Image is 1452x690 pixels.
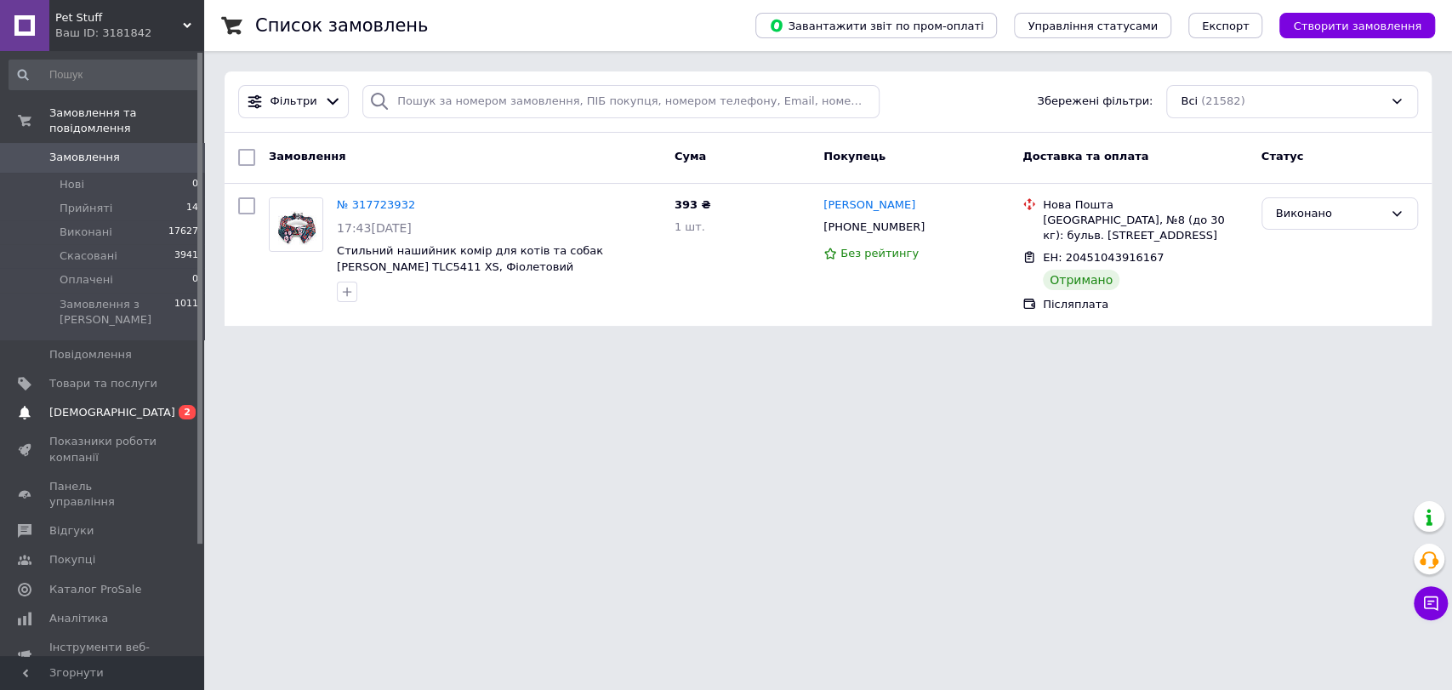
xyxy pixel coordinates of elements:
[49,434,157,465] span: Показники роботи компанії
[1043,213,1248,243] div: [GEOGRAPHIC_DATA], №8 (до 30 кг): бульв. [STREET_ADDRESS]
[1293,20,1421,32] span: Створити замовлення
[255,15,428,36] h1: Список замовлень
[174,297,198,328] span: 1011
[270,94,317,110] span: Фільтри
[60,248,117,264] span: Скасовані
[675,198,711,211] span: 393 ₴
[49,405,175,420] span: [DEMOGRAPHIC_DATA]
[49,640,157,670] span: Інструменти веб-майстра та SEO
[1279,13,1435,38] button: Створити замовлення
[1201,94,1245,107] span: (21582)
[49,552,95,567] span: Покупці
[174,248,198,264] span: 3941
[55,10,183,26] span: Pet Stuff
[1181,94,1198,110] span: Всі
[1261,150,1304,163] span: Статус
[1043,197,1248,213] div: Нова Пошта
[1037,94,1153,110] span: Збережені фільтри:
[186,201,198,216] span: 14
[60,225,112,240] span: Виконані
[337,244,603,273] a: Стильний нашийник комір для котів та собак [PERSON_NAME] TLC5411 XS, Фіолетовий
[49,479,157,510] span: Панель управління
[49,347,132,362] span: Повідомлення
[49,376,157,391] span: Товари та послуги
[49,523,94,539] span: Відгуки
[1043,251,1164,264] span: ЕН: 20451043916167
[362,85,880,118] input: Пошук за номером замовлення, ПІБ покупця, номером телефону, Email, номером накладної
[55,26,204,41] div: Ваш ID: 3181842
[192,177,198,192] span: 0
[769,18,983,33] span: Завантажити звіт по пром-оплаті
[755,13,997,38] button: Завантажити звіт по пром-оплаті
[675,150,706,163] span: Cума
[179,405,196,419] span: 2
[192,272,198,288] span: 0
[823,150,885,163] span: Покупець
[60,297,174,328] span: Замовлення з [PERSON_NAME]
[1043,297,1248,312] div: Післяплата
[49,582,141,597] span: Каталог ProSale
[1188,13,1263,38] button: Експорт
[269,150,345,163] span: Замовлення
[1414,586,1448,620] button: Чат з покупцем
[840,247,919,259] span: Без рейтингу
[60,177,84,192] span: Нові
[270,198,322,251] img: Фото товару
[337,198,415,211] a: № 317723932
[820,216,928,238] div: [PHONE_NUMBER]
[9,60,200,90] input: Пошук
[60,201,112,216] span: Прийняті
[1276,205,1383,223] div: Виконано
[60,272,113,288] span: Оплачені
[337,221,412,235] span: 17:43[DATE]
[823,197,915,214] a: [PERSON_NAME]
[1202,20,1250,32] span: Експорт
[168,225,198,240] span: 17627
[49,611,108,626] span: Аналітика
[675,220,705,233] span: 1 шт.
[1028,20,1158,32] span: Управління статусами
[49,105,204,136] span: Замовлення та повідомлення
[49,150,120,165] span: Замовлення
[1022,150,1148,163] span: Доставка та оплата
[1043,270,1119,290] div: Отримано
[1262,19,1435,31] a: Створити замовлення
[269,197,323,252] a: Фото товару
[1014,13,1171,38] button: Управління статусами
